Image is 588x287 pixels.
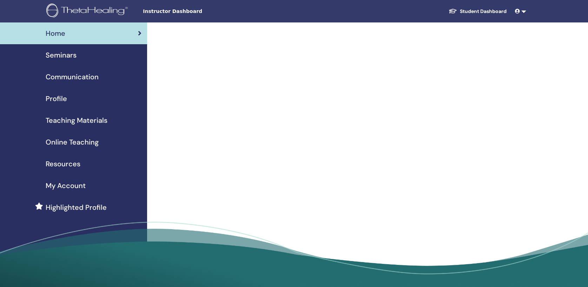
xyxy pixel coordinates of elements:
[46,72,99,82] span: Communication
[46,115,107,126] span: Teaching Materials
[143,8,248,15] span: Instructor Dashboard
[46,4,130,19] img: logo.png
[443,5,512,18] a: Student Dashboard
[46,202,107,213] span: Highlighted Profile
[46,50,77,60] span: Seminars
[449,8,457,14] img: graduation-cap-white.svg
[46,137,99,147] span: Online Teaching
[46,93,67,104] span: Profile
[46,28,65,39] span: Home
[46,180,86,191] span: My Account
[46,159,80,169] span: Resources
